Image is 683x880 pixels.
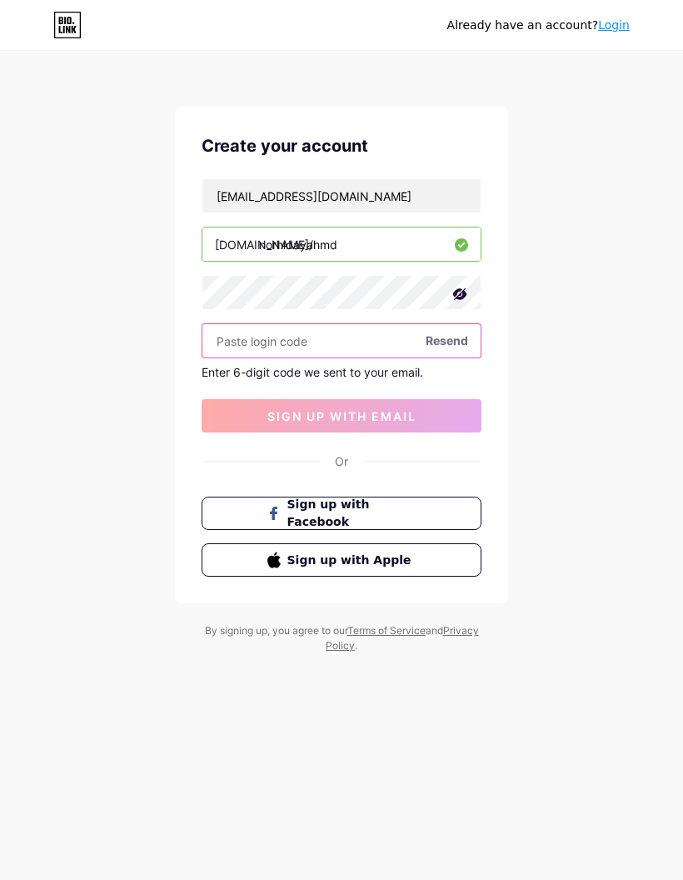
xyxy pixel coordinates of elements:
[202,227,481,261] input: username
[335,452,348,470] div: Or
[202,133,481,158] div: Create your account
[215,236,313,253] div: [DOMAIN_NAME]/
[267,409,416,423] span: sign up with email
[447,17,630,34] div: Already have an account?
[202,497,481,530] button: Sign up with Facebook
[598,18,630,32] a: Login
[202,543,481,577] button: Sign up with Apple
[287,496,416,531] span: Sign up with Facebook
[426,332,468,349] span: Resend
[202,324,481,357] input: Paste login code
[202,399,481,432] button: sign up with email
[202,179,481,212] input: Email
[200,623,483,653] div: By signing up, you agree to our and .
[287,552,416,569] span: Sign up with Apple
[202,365,481,379] div: Enter 6-digit code we sent to your email.
[347,624,426,637] a: Terms of Service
